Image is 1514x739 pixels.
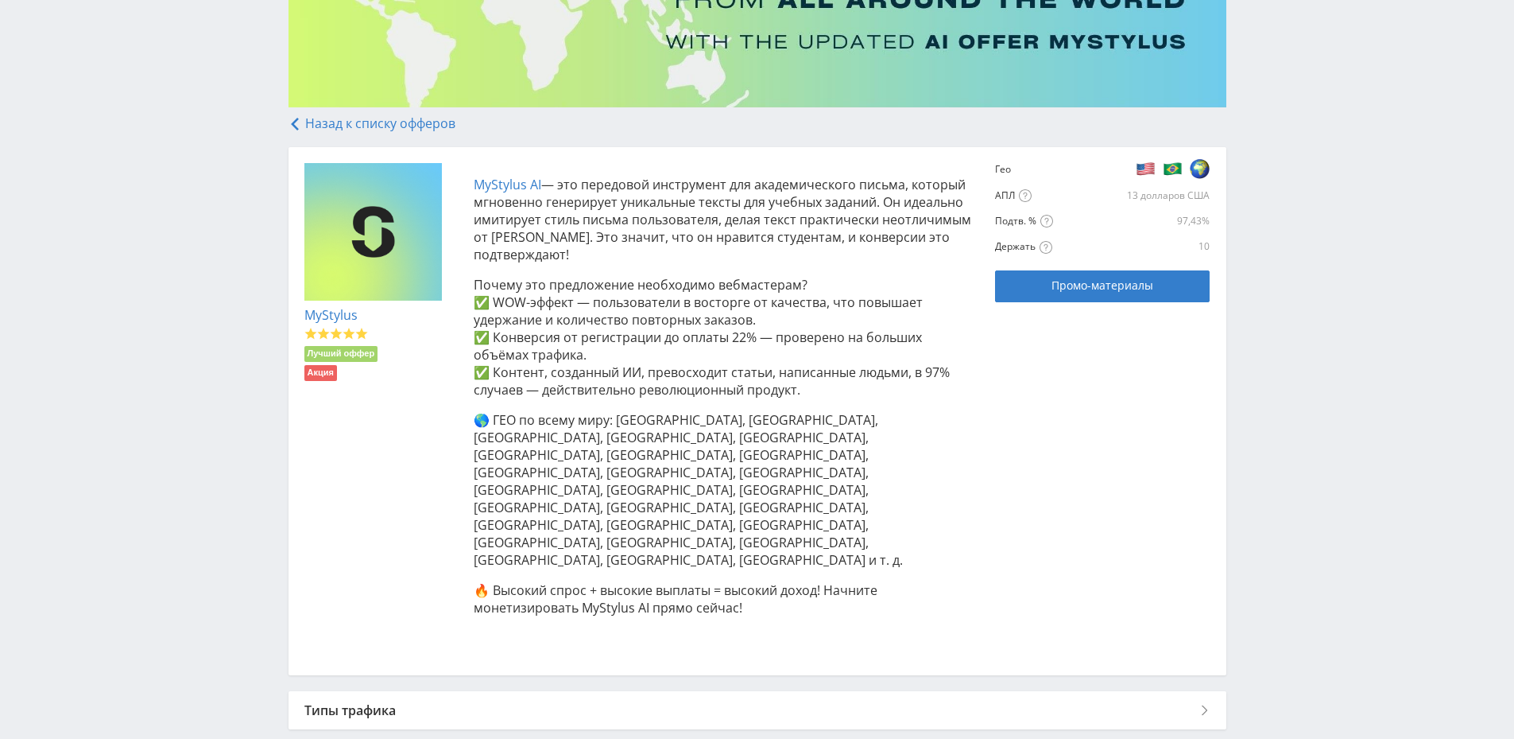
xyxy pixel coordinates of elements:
a: MyStylus [304,306,358,324]
font: 13 долларов США [1127,189,1210,202]
font: 🔥 Высокий спрос + высокие выплаты = высокий доход! Начните монетизировать MyStylus AI прямо сейчас! [474,581,877,616]
font: ✅ WOW-эффект — пользователи в восторге от качества, что повышает удержание и количество повторных... [474,294,923,329]
a: Назад к списку офферов [288,115,455,132]
a: Промо-материалы [995,270,1210,302]
font: Держать [995,239,1036,253]
font: Гео [995,162,1011,176]
img: f6d4d8a03f8825964ffc357a2a065abb.png [1163,158,1183,179]
font: 10 [1198,239,1210,253]
font: Почему это предложение необходимо вебмастерам? [474,276,807,294]
font: ✅ Конверсия от регистрации до оплаты 22% — проверено на больших объёмах трафика. [474,329,922,364]
img: 8ccb95d6cbc0ca5a259a7000f084d08e.png [1190,158,1210,179]
font: 97,43% [1177,214,1210,228]
div: Типы трафика [288,691,1226,729]
img: b2e5cb7c326a8f2fba0c03a72091f869.png [1136,158,1156,179]
font: ✅ Контент, созданный ИИ, превосходит статьи, написанные людьми, в 97% случаев — действительно рев... [474,364,950,399]
font: Промо-материалы [1051,278,1153,293]
a: MyStylus AI [474,176,541,193]
div: Подтв. % [995,215,1137,228]
img: e836bfbd110e4da5150580c9a99ecb16.png [304,163,443,301]
font: — это передовой инструмент для академического письма, который мгновенно генерирует уникальные тек... [474,176,971,263]
font: 🌎 ГЕО по всему миру: [GEOGRAPHIC_DATA], [GEOGRAPHIC_DATA], [GEOGRAPHIC_DATA], [GEOGRAPHIC_DATA], ... [474,411,903,569]
font: АПЛ [995,189,1015,202]
li: Лучший оффер [304,346,378,362]
li: Акция [304,365,337,381]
